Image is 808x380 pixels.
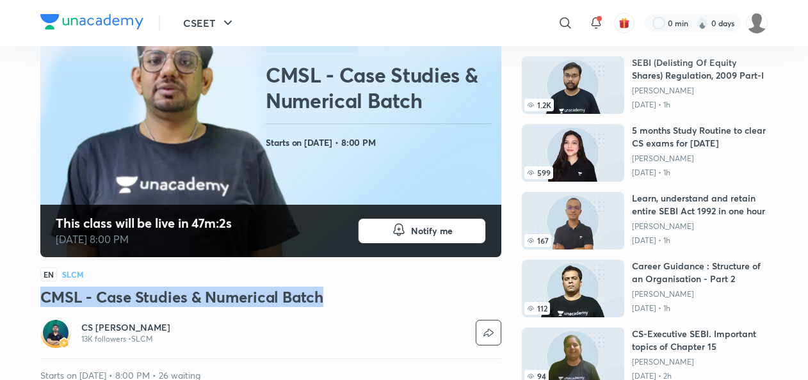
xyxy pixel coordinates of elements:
[632,100,768,110] p: [DATE] • 1h
[632,235,768,246] p: [DATE] • 1h
[43,320,69,345] img: Avatar
[632,192,768,218] h6: Learn, understand and retain entire SEBI Act 1992 in one hour
[632,289,768,299] a: [PERSON_NAME]
[81,321,170,334] a: CS [PERSON_NAME]
[632,357,768,367] a: [PERSON_NAME]
[266,62,496,113] h2: CMSL - Case Studies & Numerical Batch
[411,225,453,237] span: Notify me
[524,99,554,111] span: 1.2K
[40,287,501,307] h3: CMSL - Case Studies & Numerical Batch
[175,10,243,36] button: CSEET
[632,260,768,285] h6: Career Guidance : Structure of an Organisation - Part 2
[62,271,84,278] h4: SLCM
[266,134,496,151] h4: Starts on [DATE] • 8:00 PM
[524,302,550,315] span: 112
[632,221,768,232] a: [PERSON_NAME]
[40,267,57,281] span: EN
[56,215,232,232] h4: This class will be live in 47m:2s
[696,17,709,29] img: streak
[40,317,71,348] a: Avatarbadge
[746,12,768,34] img: adnan
[632,168,768,178] p: [DATE] • 1h
[632,154,768,164] a: [PERSON_NAME]
[56,232,232,247] p: [DATE] 8:00 PM
[632,56,768,82] h6: SEBI (Delisting Of Equity Shares) Regulation, 2009 Part-I
[618,17,630,29] img: avatar
[632,328,768,353] h6: CS-Executive SEBI. Important topics of Chapter 15
[40,14,143,29] img: Company Logo
[632,124,768,150] h6: 5 months Study Routine to clear CS exams for [DATE]
[614,13,634,33] button: avatar
[524,166,553,179] span: 599
[632,86,768,96] a: [PERSON_NAME]
[358,218,486,244] button: Notify me
[60,338,69,347] img: badge
[40,14,143,33] a: Company Logo
[632,303,768,313] p: [DATE] • 1h
[81,334,170,344] p: 13K followers • SLCM
[524,234,551,247] span: 167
